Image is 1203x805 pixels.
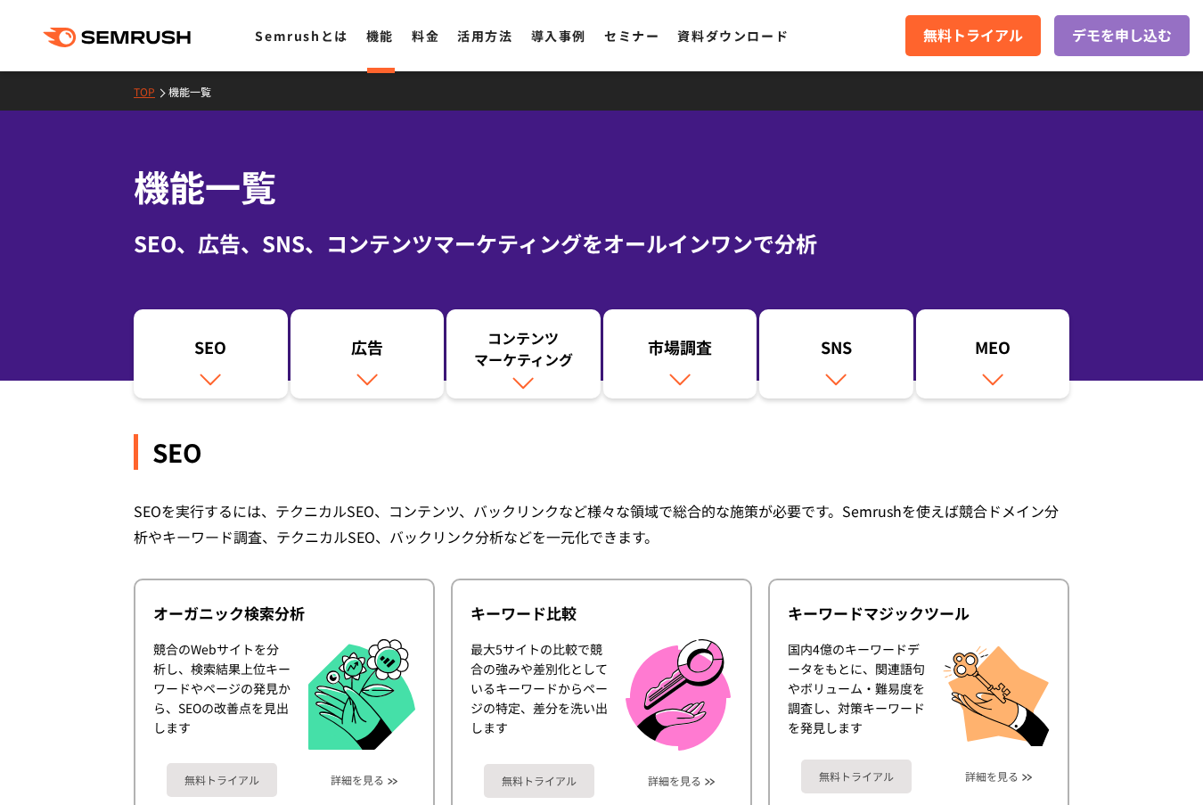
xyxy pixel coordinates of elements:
[134,84,168,99] a: TOP
[471,639,608,751] div: 最大5サイトの比較で競合の強みや差別化としているキーワードからページの特定、差分を洗い出します
[291,309,445,398] a: 広告
[677,27,789,45] a: 資料ダウンロード
[366,27,394,45] a: 機能
[167,763,277,797] a: 無料トライアル
[965,770,1019,783] a: 詳細を見る
[143,336,279,366] div: SEO
[759,309,913,398] a: SNS
[531,27,586,45] a: 導入事例
[648,775,701,787] a: 詳細を見る
[153,639,291,751] div: 競合のWebサイトを分析し、検索結果上位キーワードやページの発見から、SEOの改善点を見出します
[603,309,757,398] a: 市場調査
[299,336,436,366] div: 広告
[626,639,731,751] img: キーワード比較
[1054,15,1190,56] a: デモを申し込む
[168,84,225,99] a: 機能一覧
[446,309,601,398] a: コンテンツマーケティング
[308,639,415,751] img: オーガニック検索分析
[484,764,594,798] a: 無料トライアル
[1072,24,1172,47] span: デモを申し込む
[455,327,592,370] div: コンテンツ マーケティング
[134,434,1069,470] div: SEO
[612,336,749,366] div: 市場調査
[905,15,1041,56] a: 無料トライアル
[943,639,1050,746] img: キーワードマジックツール
[788,639,925,746] div: 国内4億のキーワードデータをもとに、関連語句やボリューム・難易度を調査し、対策キーワードを発見します
[134,498,1069,550] div: SEOを実行するには、テクニカルSEO、コンテンツ、バックリンクなど様々な領域で総合的な施策が必要です。Semrushを使えば競合ドメイン分析やキーワード調査、テクニカルSEO、バックリンク分析...
[471,603,732,624] div: キーワード比較
[768,336,904,366] div: SNS
[457,27,512,45] a: 活用方法
[788,603,1050,624] div: キーワードマジックツール
[801,760,912,793] a: 無料トライアル
[923,24,1023,47] span: 無料トライアル
[134,309,288,398] a: SEO
[153,603,415,624] div: オーガニック検索分析
[925,336,1061,366] div: MEO
[412,27,439,45] a: 料金
[604,27,659,45] a: セミナー
[331,774,384,786] a: 詳細を見る
[134,160,1069,213] h1: 機能一覧
[916,309,1070,398] a: MEO
[255,27,348,45] a: Semrushとは
[134,227,1069,259] div: SEO、広告、SNS、コンテンツマーケティングをオールインワンで分析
